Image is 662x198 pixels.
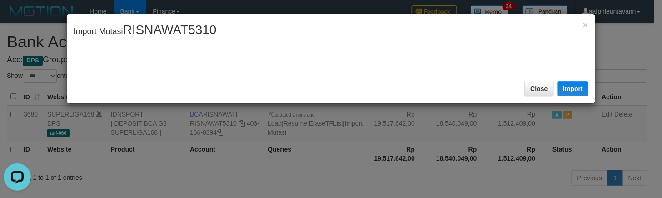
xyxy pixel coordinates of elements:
[558,81,589,96] button: Import
[583,20,588,30] button: Close
[583,20,588,30] span: ×
[4,4,31,31] button: Open LiveChat chat widget
[74,27,217,36] span: Import Mutasi
[525,81,554,96] button: Close
[123,23,217,37] span: RISNAWAT5310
